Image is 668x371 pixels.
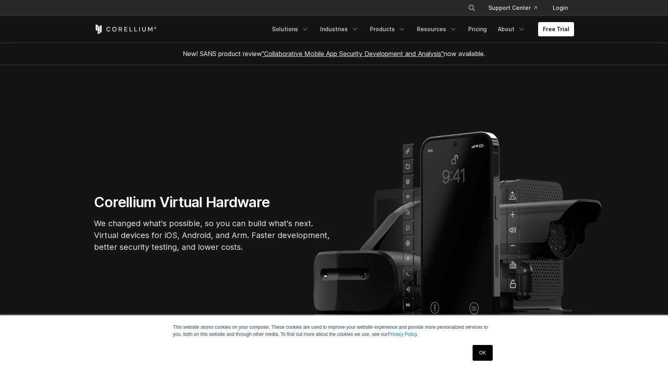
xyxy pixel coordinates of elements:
[493,22,530,36] a: About
[183,50,485,58] span: New! SANS product review now available.
[482,1,543,15] a: Support Center
[546,1,574,15] a: Login
[94,217,331,253] p: We changed what's possible, so you can build what's next. Virtual devices for iOS, Android, and A...
[262,50,444,58] a: "Collaborative Mobile App Security Development and Analysis"
[412,22,462,36] a: Resources
[315,22,364,36] a: Industries
[465,1,479,15] button: Search
[267,22,314,36] a: Solutions
[538,22,574,36] a: Free Trial
[94,193,331,211] h1: Corellium Virtual Hardware
[388,332,418,337] a: Privacy Policy.
[173,324,495,338] p: This website stores cookies on your computer. These cookies are used to improve your website expe...
[365,22,411,36] a: Products
[473,345,493,361] a: OK
[458,1,574,15] div: Navigation Menu
[94,24,157,34] a: Corellium Home
[463,22,492,36] a: Pricing
[267,22,574,36] div: Navigation Menu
